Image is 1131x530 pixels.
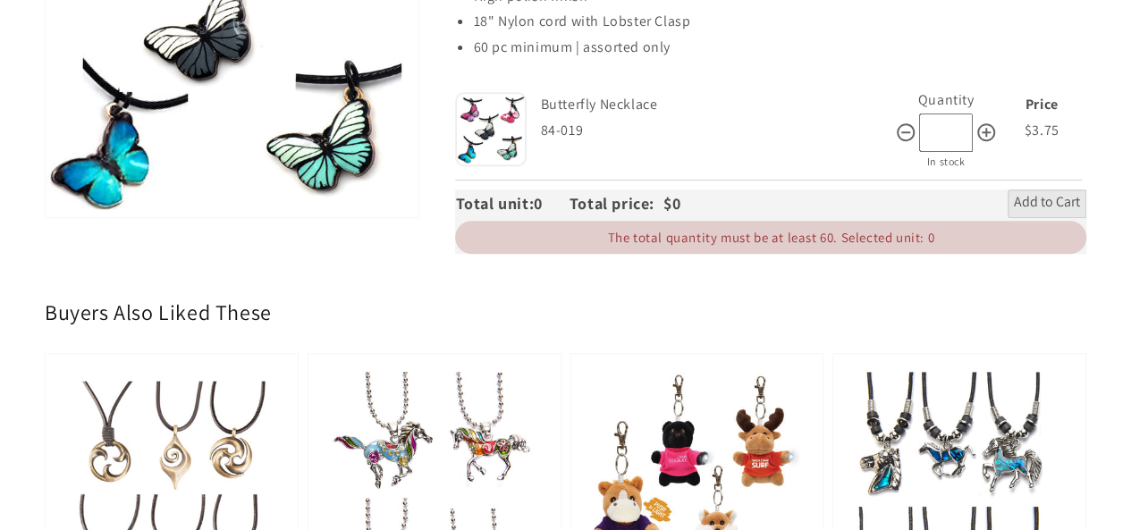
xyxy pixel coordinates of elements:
div: The total quantity must be at least 60. Selected unit: 0 [455,221,1086,254]
h2: Buyers Also Liked These [45,299,1086,326]
span: $0 [663,193,680,214]
span: Add to Cart [1014,193,1080,215]
span: 0 [534,193,570,214]
img: Default Title [455,92,527,166]
div: Total unit: Total price: [455,189,663,218]
div: Price [1001,92,1082,118]
li: 18" Nylon cord with Lobster Clasp [473,10,1086,36]
li: 60 pc minimum | assorted only [473,35,1086,61]
label: Quantity [918,90,975,109]
span: $3.75 [1024,121,1059,139]
div: In stock [895,152,997,172]
button: Add to Cart [1008,189,1086,218]
div: 84-019 [540,118,895,144]
div: Butterfly Necklace [540,92,890,118]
